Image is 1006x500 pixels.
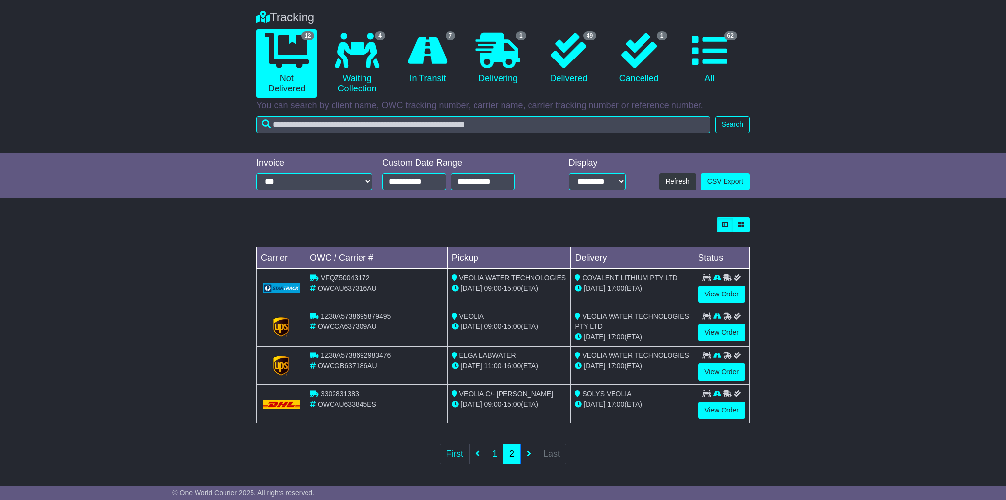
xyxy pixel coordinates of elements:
img: GetCarrierServiceLogo [273,356,290,376]
span: 15:00 [503,323,521,330]
span: ELGA LABWATER [459,352,516,359]
div: Tracking [251,10,754,25]
span: VEOLIA [459,312,484,320]
span: 15:00 [503,400,521,408]
span: 62 [724,31,737,40]
span: [DATE] [461,323,482,330]
img: GetCarrierServiceLogo [273,317,290,337]
span: 11:00 [484,362,502,370]
a: 1 Delivering [468,29,528,88]
span: [DATE] [461,362,482,370]
span: VEOLIA WATER TECHNOLOGIES PTY LTD [575,312,689,330]
span: 1 [516,31,526,40]
a: 12 Not Delivered [256,29,317,98]
div: - (ETA) [452,283,567,294]
div: - (ETA) [452,361,567,371]
span: 09:00 [484,323,502,330]
span: 17:00 [607,400,624,408]
span: 1 [657,31,667,40]
a: View Order [698,286,745,303]
span: SOLYS VEOLIA [582,390,631,398]
span: 12 [301,31,314,40]
button: Refresh [659,173,696,190]
div: (ETA) [575,283,690,294]
div: Invoice [256,158,372,169]
span: 17:00 [607,362,624,370]
span: 17:00 [607,284,624,292]
td: Status [694,247,750,269]
span: [DATE] [461,400,482,408]
span: 15:00 [503,284,521,292]
span: © One World Courier 2025. All rights reserved. [172,489,314,497]
a: CSV Export [701,173,750,190]
span: OWCAU637316AU [318,284,377,292]
span: OWCAU633845ES [318,400,376,408]
div: Custom Date Range [382,158,540,169]
a: 1 Cancelled [609,29,669,88]
span: 09:00 [484,284,502,292]
div: Display [569,158,626,169]
span: [DATE] [584,362,605,370]
a: 4 Waiting Collection [327,29,387,98]
span: 1Z30A5738692983476 [321,352,391,359]
a: First [440,444,470,464]
span: 7 [446,31,456,40]
div: (ETA) [575,332,690,342]
td: OWC / Carrier # [306,247,448,269]
span: [DATE] [584,284,605,292]
span: 1Z30A5738695879495 [321,312,391,320]
span: OWCGB637186AU [318,362,377,370]
button: Search [715,116,750,133]
a: 2 [503,444,521,464]
a: View Order [698,363,745,381]
img: DHL.png [263,400,300,408]
span: 3302831383 [321,390,359,398]
img: GetCarrierServiceLogo [263,283,300,293]
span: 4 [375,31,385,40]
span: VEOLIA C/- [PERSON_NAME] [459,390,553,398]
span: 16:00 [503,362,521,370]
span: COVALENT LITHIUM PTY LTD [582,274,677,282]
span: 17:00 [607,333,624,341]
span: [DATE] [584,400,605,408]
span: [DATE] [461,284,482,292]
span: 09:00 [484,400,502,408]
div: - (ETA) [452,399,567,410]
a: 7 In Transit [397,29,458,88]
span: VEOLIA WATER TECHNOLOGIES [582,352,689,359]
p: You can search by client name, OWC tracking number, carrier name, carrier tracking number or refe... [256,100,750,111]
div: (ETA) [575,361,690,371]
span: [DATE] [584,333,605,341]
a: 1 [486,444,503,464]
a: 49 Delivered [538,29,599,88]
td: Pickup [447,247,571,269]
td: Delivery [571,247,694,269]
span: VEOLIA WATER TECHNOLOGIES [459,274,566,282]
span: VFQZ50043172 [321,274,370,282]
a: 62 All [679,29,740,88]
div: (ETA) [575,399,690,410]
div: - (ETA) [452,322,567,332]
a: View Order [698,324,745,341]
a: View Order [698,402,745,419]
span: 49 [583,31,596,40]
td: Carrier [257,247,306,269]
span: OWCCA637309AU [318,323,377,330]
